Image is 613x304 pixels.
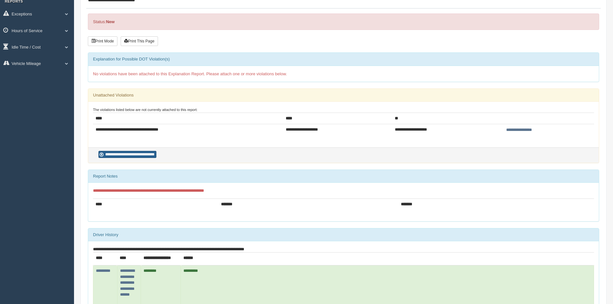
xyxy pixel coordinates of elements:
[88,36,117,46] button: Print Mode
[88,228,599,241] div: Driver History
[93,71,287,76] span: No violations have been attached to this Explanation Report. Please attach one or more violations...
[88,14,599,30] div: Status:
[88,53,599,66] div: Explanation for Possible DOT Violation(s)
[88,89,599,102] div: Unattached Violations
[88,170,599,183] div: Report Notes
[121,36,158,46] button: Print This Page
[93,108,198,112] small: The violations listed below are not currently attached to this report:
[106,19,115,24] strong: New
